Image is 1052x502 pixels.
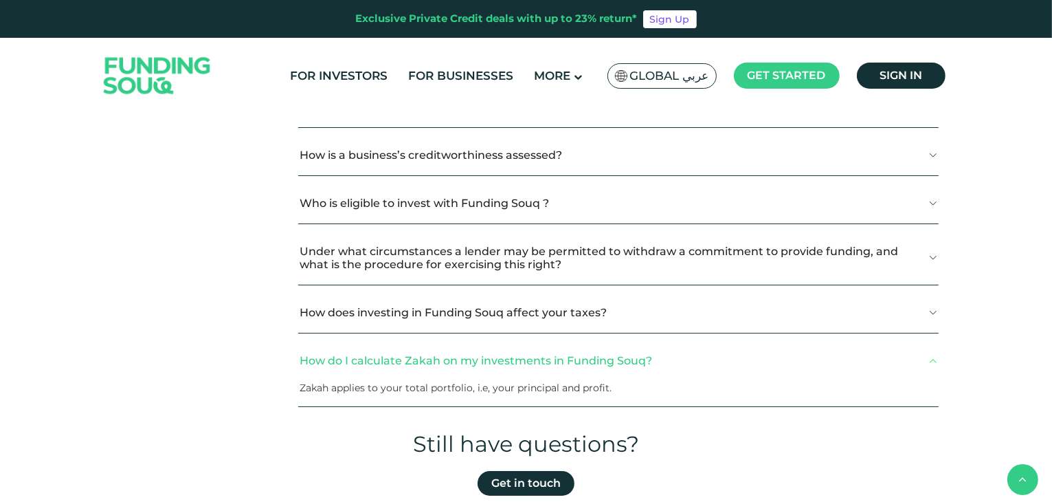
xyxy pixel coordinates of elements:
p: Zakah applies to your total portfolio, i.e, your principal and profit. [300,381,927,395]
span: Get started [748,69,826,82]
div: Still have questions? [100,428,952,461]
a: Sign Up [643,10,697,28]
span: Sign in [880,69,922,82]
a: For Investors [287,65,391,87]
img: Logo [90,41,225,111]
a: Get in touch [478,471,574,496]
button: Who is eligible to invest with Funding Souq ? [298,183,938,223]
button: Under what circumstances a lender may be permitted to withdraw a commitment to provide funding, a... [298,231,938,285]
div: Exclusive Private Credit deals with up to 23% return* [356,11,638,27]
button: How do I calculate Zakah on my investments in Funding Souq? [298,340,938,381]
button: How is a business’s creditworthiness assessed? [298,135,938,175]
a: Sign in [857,63,945,89]
a: For Businesses [405,65,517,87]
span: More [534,69,570,83]
button: back [1007,464,1038,495]
img: SA Flag [615,70,627,82]
span: Global عربي [630,68,709,84]
button: How does investing in Funding Souq affect your taxes? [298,292,938,333]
